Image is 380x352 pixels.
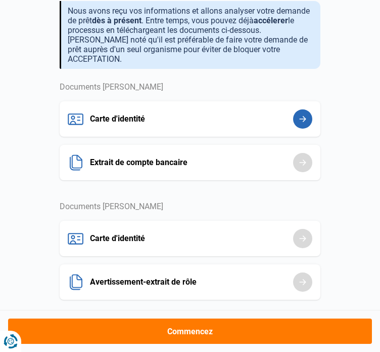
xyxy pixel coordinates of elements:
button: Commencez [8,319,372,344]
div: Documents [PERSON_NAME] [60,188,320,221]
div: Autre (si requis par nos experts crédit) [60,308,320,340]
button: Avertissement-extrait de rôle [60,264,320,300]
div: Documents [PERSON_NAME] [60,81,320,101]
strong: accélerer [254,16,288,25]
p: Nous avons reçu vos informations et allons analyser votre demande de prêt . Entre temps, vous pou... [68,6,312,64]
strong: dès à présent [92,16,141,25]
button: Carte d'identité [60,101,320,137]
button: Carte d'identité [60,221,320,256]
button: Extrait de compte bancaire [60,145,320,180]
